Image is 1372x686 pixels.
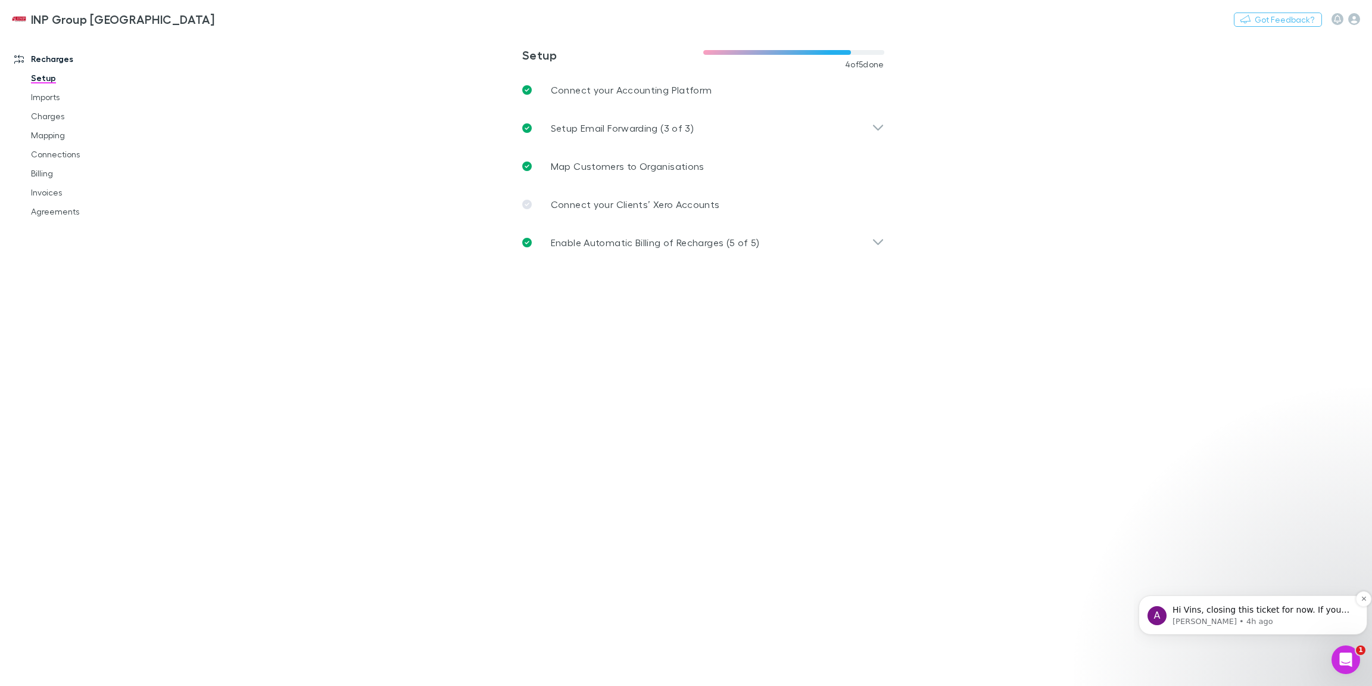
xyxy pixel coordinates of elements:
iframe: Intercom live chat [1332,645,1360,674]
a: Connect your Accounting Platform [513,71,894,109]
span: 1 [1356,645,1365,655]
span: 4 of 5 done [845,60,884,69]
a: Charges [19,107,155,126]
a: Setup [19,69,155,88]
p: Connect your Accounting Platform [551,83,712,97]
a: Connections [19,145,155,164]
p: Enable Automatic Billing of Recharges (5 of 5) [551,235,760,250]
img: INP Group Sydney's Logo [12,12,26,26]
p: Setup Email Forwarding (3 of 3) [551,121,694,135]
a: Connect your Clients’ Xero Accounts [513,185,894,224]
iframe: Intercom notifications message [1134,570,1372,654]
a: Agreements [19,202,155,221]
div: Setup Email Forwarding (3 of 3) [513,109,894,147]
h3: INP Group [GEOGRAPHIC_DATA] [31,12,214,26]
a: Recharges [2,49,155,69]
a: Billing [19,164,155,183]
p: Connect your Clients’ Xero Accounts [551,197,720,212]
a: INP Group [GEOGRAPHIC_DATA] [5,5,222,33]
div: Enable Automatic Billing of Recharges (5 of 5) [513,224,894,262]
a: Map Customers to Organisations [513,147,894,185]
a: Invoices [19,183,155,202]
a: Imports [19,88,155,107]
button: Got Feedback? [1234,13,1322,27]
a: Mapping [19,126,155,145]
h3: Setup [522,48,703,62]
p: Map Customers to Organisations [551,159,704,173]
